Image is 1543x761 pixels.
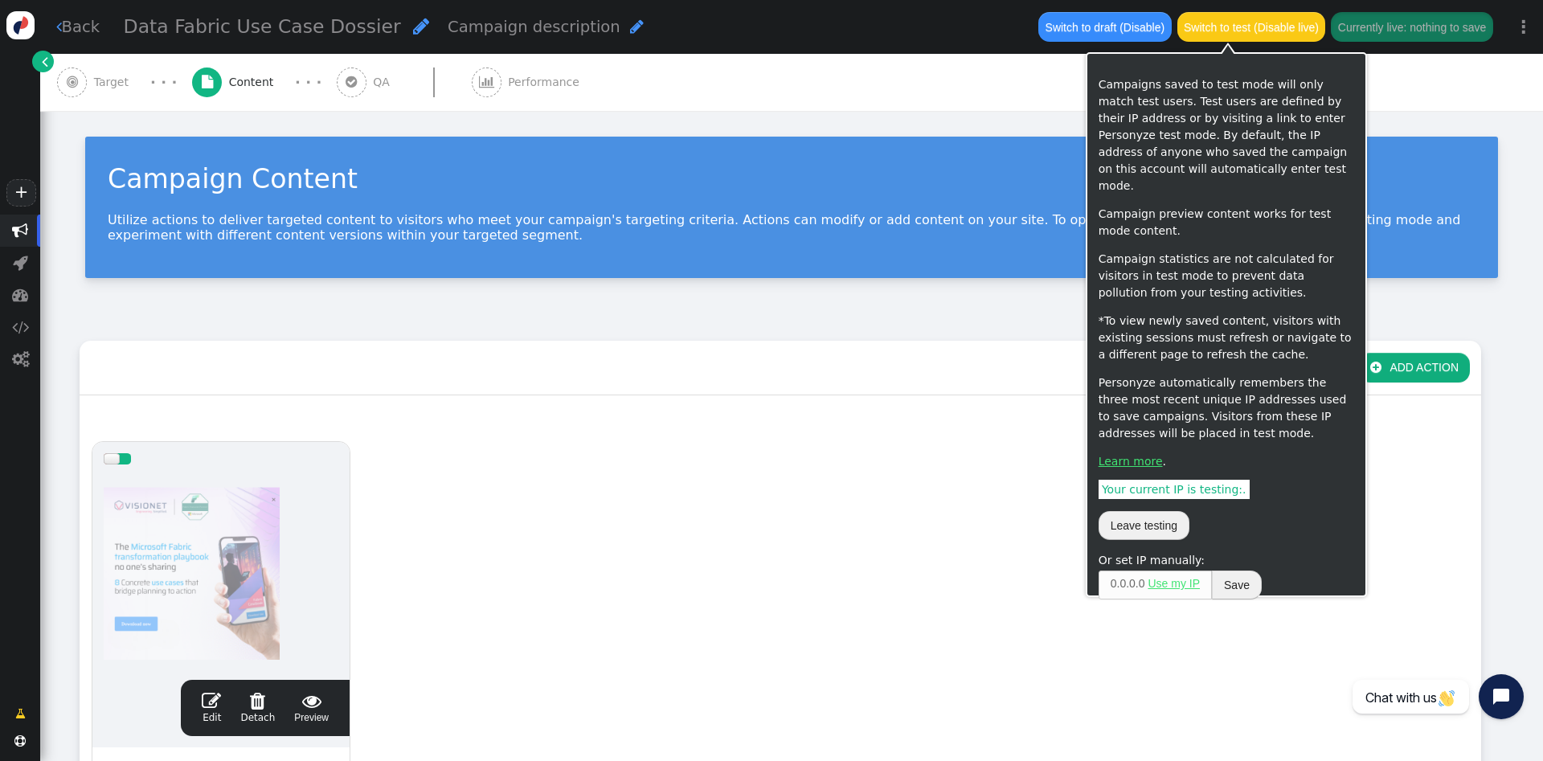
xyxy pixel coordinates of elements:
a: Preview [294,691,329,725]
p: . [1099,453,1354,470]
button: ADD ACTION [1359,353,1470,382]
a:  QA [337,54,472,111]
span: Preview [294,691,329,725]
span:  [413,17,429,35]
span:  [240,691,275,710]
span:  [1370,361,1381,374]
a:  [4,699,37,728]
div: Or set IP manually: [1099,552,1354,569]
button: Currently live: nothing to save [1331,12,1492,41]
span: . . . [1099,571,1212,599]
span:  [12,287,28,303]
span:  [67,76,78,88]
span: Performance [508,74,586,91]
span:  [15,706,26,722]
span:  [56,18,62,35]
button: Switch to draft (Disable) [1038,12,1171,41]
span:  [346,76,357,88]
span: 0 [1139,577,1145,590]
a: Edit [202,691,221,725]
span: 0 [1111,577,1117,590]
span: Campaign description [448,18,620,36]
a: Use my IP [1148,577,1200,590]
span:  [42,53,48,70]
div: Campaign Content [108,159,1475,199]
button: Switch to test (Disable live) [1177,12,1326,41]
img: logo-icon.svg [6,11,35,39]
a:  Target · · · [57,54,192,111]
span:  [13,255,28,271]
a: ⋮ [1504,3,1543,51]
span:  [294,691,329,710]
p: *To view newly saved content, visitors with existing sessions must refresh or navigate to a diffe... [1099,313,1354,363]
span:  [479,76,494,88]
span:  [202,76,213,88]
span: QA [373,74,396,91]
span:  [12,319,29,335]
a:  Performance [472,54,616,111]
span:  [14,735,26,747]
a: + [6,179,35,207]
span: 0 [1119,577,1126,590]
a:  [32,51,54,72]
a: Back [56,15,100,39]
button: Save [1212,571,1262,599]
a: Detach [240,691,275,725]
span:  [12,223,28,239]
div: · · · [295,72,321,93]
p: Campaigns saved to test mode will only match test users. Test users are defined by their IP addre... [1099,76,1354,194]
button: Leave testing [1099,511,1189,540]
p: Utilize actions to deliver targeted content to visitors who meet your campaign's targeting criter... [108,212,1475,243]
span: Your current IP is testing: . [1099,480,1250,499]
a: Learn more [1099,455,1163,468]
span:  [630,18,644,35]
span: Content [229,74,280,91]
a:  Content · · · [192,54,337,111]
p: Campaign statistics are not calculated for visitors in test mode to prevent data pollution from y... [1099,251,1354,301]
span: Target [94,74,136,91]
p: Campaign preview content works for test mode content. [1099,206,1354,239]
div: · · · [150,72,177,93]
span:  [202,691,221,710]
p: Personyze automatically remembers the three most recent unique IP addresses used to save campaign... [1099,374,1354,442]
span: Detach [240,691,275,723]
span:  [12,351,29,367]
span: 0 [1129,577,1136,590]
span: Data Fabric Use Case Dossier [124,15,401,38]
